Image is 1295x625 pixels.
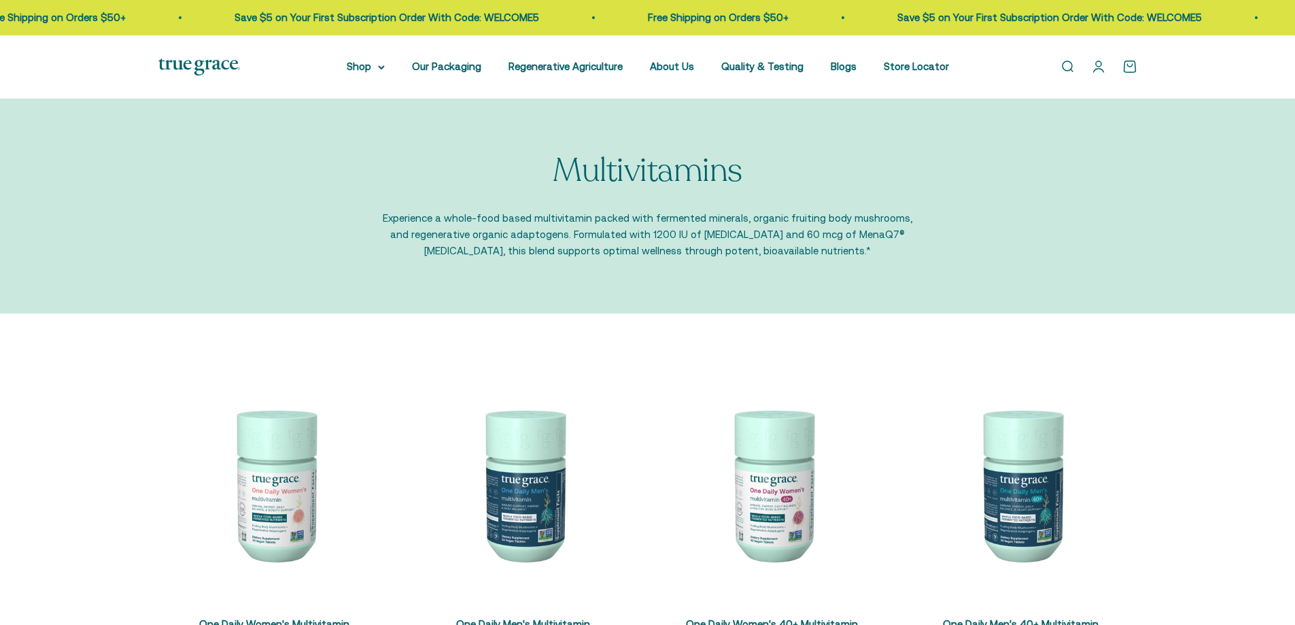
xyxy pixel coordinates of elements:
[347,58,385,75] summary: Shop
[412,61,481,72] a: Our Packaging
[897,10,1202,26] p: Save $5 on Your First Subscription Order With Code: WELCOME5
[407,368,640,601] img: One Daily Men's Multivitamin
[905,368,1137,601] img: One Daily Men's 40+ Multivitamin
[721,61,804,72] a: Quality & Testing
[656,368,888,601] img: Daily Multivitamin for Immune Support, Energy, Daily Balance, and Healthy Bone Support* Vitamin A...
[158,368,391,601] img: We select ingredients that play a concrete role in true health, and we include them at effective ...
[508,61,623,72] a: Regenerative Agriculture
[235,10,539,26] p: Save $5 on Your First Subscription Order With Code: WELCOME5
[831,61,857,72] a: Blogs
[650,61,694,72] a: About Us
[383,210,913,259] p: Experience a whole-food based multivitamin packed with fermented minerals, organic fruiting body ...
[553,153,742,189] p: Multivitamins
[648,12,789,23] a: Free Shipping on Orders $50+
[884,61,949,72] a: Store Locator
